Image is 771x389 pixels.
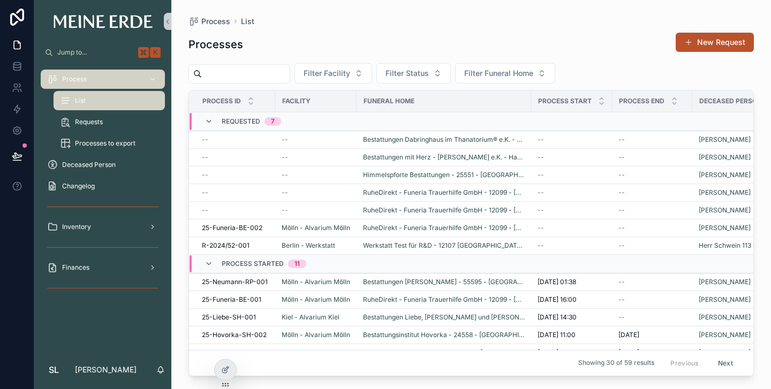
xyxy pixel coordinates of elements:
a: Requests [54,112,165,132]
span: Bestattungen [PERSON_NAME] - 55595 - [GEOGRAPHIC_DATA] - [363,278,525,286]
span: -- [538,188,544,197]
a: Werkstatt Test für R&D - 12107 [GEOGRAPHIC_DATA] - [GEOGRAPHIC_DATA] - [363,241,525,250]
span: Deceased Person [699,97,762,105]
a: RuheDirekt - Funeria Trauerhilfe GmbH - 12099 - [GEOGRAPHIC_DATA] - 11211855821 [363,188,525,197]
a: -- [618,206,686,215]
span: Jump to... [57,48,134,57]
span: -- [618,278,625,286]
span: [PERSON_NAME] [699,348,751,357]
span: Process End [619,97,664,105]
a: -- [282,206,350,215]
a: 25-Liebe-SH-001 [202,313,269,322]
span: [DATE] [618,348,639,357]
img: App logo [54,15,153,28]
a: -- [282,153,350,162]
span: [PERSON_NAME] [699,295,751,304]
a: Bestattungen Dabringhaus im Thanatorium® e.K. - 23617 - [GEOGRAPHIC_DATA] - 5378875848 [363,135,525,144]
span: -- [538,135,544,144]
a: [PERSON_NAME] [699,206,751,215]
span: Bestattungen mit Herz - [PERSON_NAME] e.K. - Haupthaus Harrislee - 24955 - Harrislee - 7218491323 [363,153,525,162]
span: Inventory [62,223,91,231]
a: RuheDirekt - Funeria Trauerhilfe GmbH - 12099 - [GEOGRAPHIC_DATA] - 11211855821 [363,206,525,215]
a: RuheDirekt - Funeria Trauerhilfe GmbH - 12099 - [GEOGRAPHIC_DATA] - 11211855821 [363,224,525,232]
a: [PERSON_NAME] [699,135,751,144]
button: Next [710,355,740,371]
span: [DATE] 16:00 [538,295,577,304]
a: Finances [41,258,165,277]
a: -- [538,135,606,144]
span: [DATE] [618,331,639,339]
a: -- [618,171,686,179]
a: [PERSON_NAME] [699,188,751,197]
iframe: Spotlight [1,51,20,71]
a: [PERSON_NAME] [699,278,751,286]
a: Kiel - Alvarium Kiel [282,313,339,322]
span: Process [62,75,87,83]
a: -- [202,206,269,215]
a: Bestattungen Liebe, [PERSON_NAME] und [PERSON_NAME] - 24321 - [GEOGRAPHIC_DATA] - 4938730225 [363,313,525,322]
span: -- [618,241,625,250]
a: Berlin - Werkstatt [282,241,350,250]
a: 25-Hovorka-SH-002 [202,331,269,339]
a: RuheDirekt - Funeria Trauerhilfe GmbH - 12099 - [GEOGRAPHIC_DATA] - 11211855821 [363,295,525,304]
a: -- [618,313,686,322]
span: -- [282,135,288,144]
a: Mölln - Alvarium Mölln [282,295,350,304]
span: Berlin - Werkstatt [282,241,335,250]
span: -- [618,153,625,162]
span: [DATE] 01:38 [538,278,576,286]
span: Processes to export [75,139,135,148]
a: [DATE] 16:00 [538,295,606,304]
a: List [54,91,165,110]
a: 25-Funeria-BE-002 [202,224,269,232]
a: [PERSON_NAME] [699,153,751,162]
a: -- [538,188,606,197]
span: Filter Funeral Home [464,68,533,79]
span: Facility [282,97,311,105]
a: Mölln - Alvarium Mölln [282,278,350,286]
a: [DATE] 01:38 [538,278,606,286]
a: Bestattungsinstitut Hovorka - 24558 - [GEOGRAPHIC_DATA]-[GEOGRAPHIC_DATA] - 4938718200 [363,331,525,339]
span: -- [282,171,288,179]
button: New Request [676,33,754,52]
a: -- [618,295,686,304]
a: [PERSON_NAME] [699,224,751,232]
span: [DATE] 13:26 [538,348,576,357]
a: Changelog [41,177,165,196]
span: Requests [75,118,103,126]
span: -- [538,206,544,215]
a: -- [618,224,686,232]
span: -- [618,295,625,304]
div: scrollable content [34,62,171,310]
span: 25-Himmels-SH-001 [202,348,266,357]
span: Herr Schwein 113 kg [699,241,760,250]
a: Mölln - Alvarium Mölln [282,331,350,339]
a: [PERSON_NAME] [699,313,751,322]
span: Finances [62,263,89,272]
span: Process ID [202,97,241,105]
span: -- [618,135,625,144]
span: Process [201,16,230,27]
span: 25-Funeria-BE-002 [202,224,262,232]
a: -- [202,188,269,197]
a: -- [618,188,686,197]
a: [PERSON_NAME] [699,171,751,179]
button: Select Button [455,63,555,83]
h1: Processes [188,37,243,52]
span: -- [202,171,208,179]
a: Kiel - Alvarium Kiel [282,313,350,322]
